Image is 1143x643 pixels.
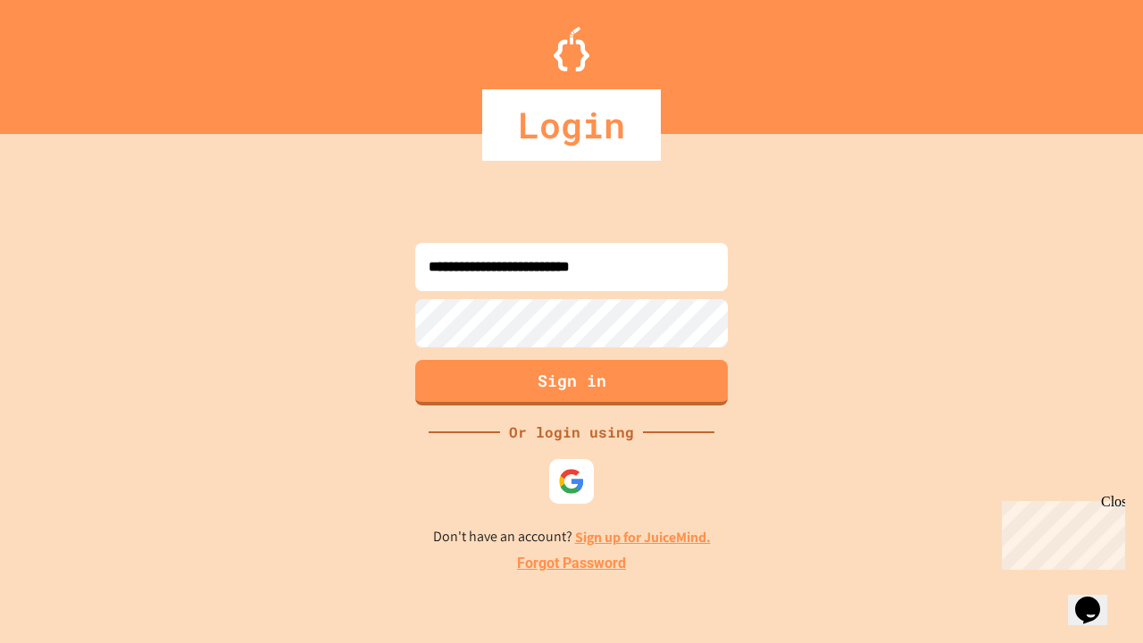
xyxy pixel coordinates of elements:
iframe: chat widget [995,494,1125,570]
p: Don't have an account? [433,526,711,548]
img: google-icon.svg [558,468,585,495]
img: Logo.svg [554,27,589,71]
iframe: chat widget [1068,572,1125,625]
button: Sign in [415,360,728,405]
div: Chat with us now!Close [7,7,123,113]
div: Login [482,89,661,161]
a: Sign up for JuiceMind. [575,528,711,547]
div: Or login using [500,422,643,443]
a: Forgot Password [517,553,626,574]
